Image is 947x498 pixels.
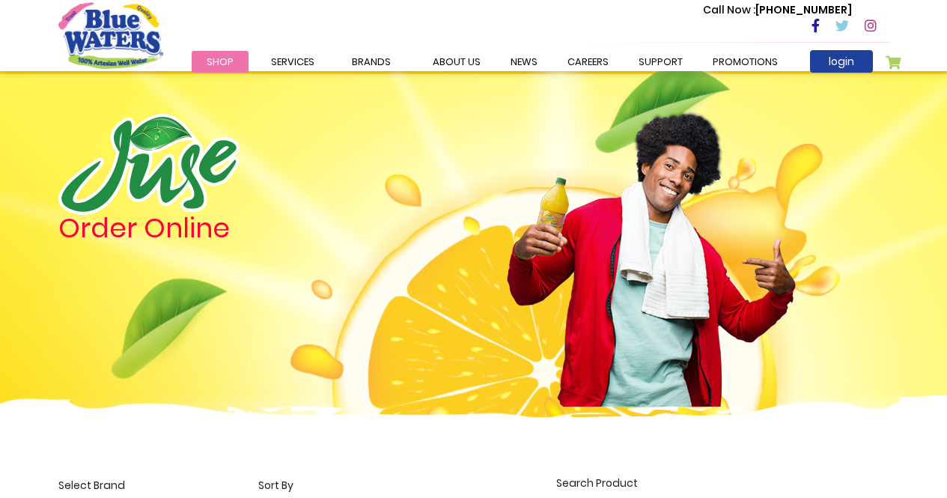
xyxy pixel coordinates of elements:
a: login [810,50,873,73]
div: Sort By [258,478,392,494]
a: store logo [58,2,163,68]
a: careers [552,51,624,73]
a: News [496,51,552,73]
a: Promotions [698,51,793,73]
a: about us [418,51,496,73]
span: Call Now : [703,2,755,17]
a: support [624,51,698,73]
img: logo [58,114,240,215]
p: [PHONE_NUMBER] [703,2,852,18]
span: Shop [207,55,234,69]
img: man.png [505,86,797,407]
h4: Order Online [58,215,392,242]
span: Services [271,55,314,69]
span: Brands [352,55,391,69]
